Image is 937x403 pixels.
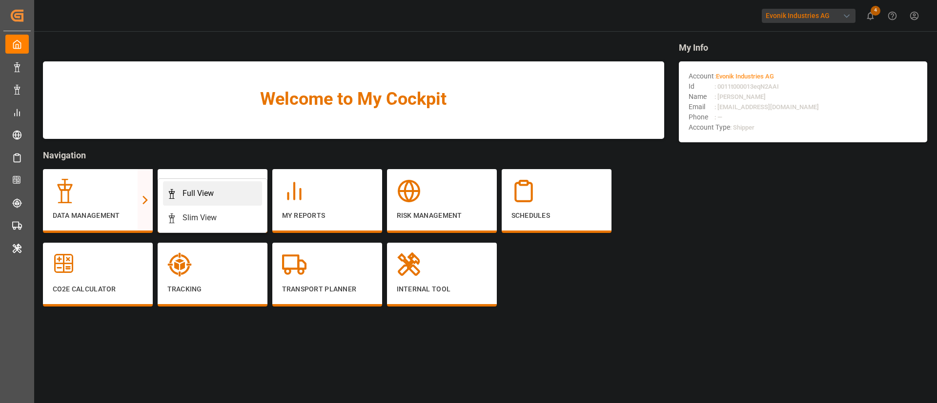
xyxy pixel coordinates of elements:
div: Slim View [183,212,217,224]
span: : [EMAIL_ADDRESS][DOMAIN_NAME] [714,103,819,111]
a: Full View [163,181,262,206]
span: Name [689,92,714,102]
span: : 0011t000013eqN2AAI [714,83,779,90]
span: Welcome to My Cockpit [62,86,645,112]
span: : Shipper [730,124,754,131]
p: Data Management [53,211,143,221]
span: Account Type [689,122,730,133]
span: Evonik Industries AG [716,73,774,80]
button: show 4 new notifications [859,5,881,27]
button: Help Center [881,5,903,27]
p: Risk Management [397,211,487,221]
p: CO2e Calculator [53,284,143,294]
span: My Info [679,41,927,54]
span: Email [689,102,714,112]
button: Evonik Industries AG [762,6,859,25]
span: 4 [871,6,880,16]
p: Internal Tool [397,284,487,294]
span: Account [689,71,714,81]
span: : [PERSON_NAME] [714,93,766,100]
a: Slim View [163,206,262,230]
p: Transport Planner [282,284,372,294]
span: : — [714,114,722,121]
div: Evonik Industries AG [762,9,856,23]
span: Navigation [43,149,664,162]
span: Phone [689,112,714,122]
p: Schedules [511,211,602,221]
span: : [714,73,774,80]
p: My Reports [282,211,372,221]
span: Id [689,81,714,92]
p: Tracking [167,284,258,294]
div: Full View [183,188,214,199]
